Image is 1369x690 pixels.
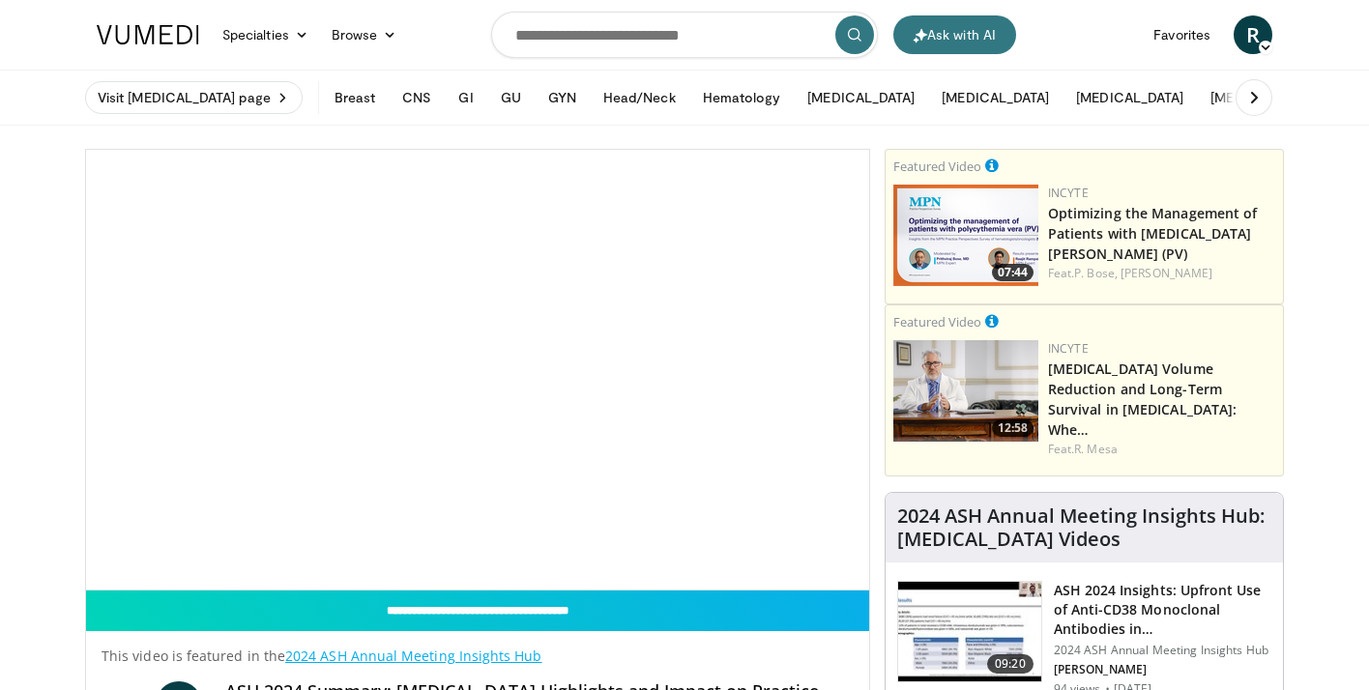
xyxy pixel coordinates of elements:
[1048,204,1258,263] a: Optimizing the Management of Patients with [MEDICAL_DATA][PERSON_NAME] (PV)
[893,340,1038,442] a: 12:58
[537,78,588,117] button: GYN
[1121,265,1212,281] a: [PERSON_NAME]
[491,12,878,58] input: Search topics, interventions
[86,150,869,590] video-js: Video Player
[1064,78,1195,117] button: [MEDICAL_DATA]
[285,647,542,665] a: 2024 ASH Annual Meeting Insights Hub
[320,15,409,54] a: Browse
[893,340,1038,442] img: 7350bff6-2067-41fe-9408-af54c6d3e836.png.150x105_q85_crop-smart_upscale.png
[893,15,1016,54] button: Ask with AI
[893,313,981,331] small: Featured Video
[1199,78,1329,117] button: [MEDICAL_DATA]
[211,15,320,54] a: Specialties
[893,185,1038,286] img: b6962518-674a-496f-9814-4152d3874ecc.png.150x105_q85_crop-smart_upscale.png
[992,419,1034,437] span: 12:58
[897,504,1271,551] h4: 2024 ASH Annual Meeting Insights Hub: [MEDICAL_DATA] Videos
[1054,581,1271,639] h3: ASH 2024 Insights: Upfront Use of Anti-CD38 Monoclonal Antibodies in…
[1074,441,1118,457] a: R. Mesa
[97,25,199,44] img: VuMedi Logo
[323,78,387,117] button: Breast
[489,78,533,117] button: GU
[1142,15,1222,54] a: Favorites
[898,582,1041,682] img: 441c21fb-ebed-47af-9f3e-685191ae36fa.150x105_q85_crop-smart_upscale.jpg
[1048,185,1089,201] a: Incyte
[893,185,1038,286] a: 07:44
[992,264,1034,281] span: 07:44
[893,158,981,175] small: Featured Video
[1234,15,1272,54] a: R
[102,647,854,666] p: This video is featured in the
[1048,441,1275,458] div: Feat.
[1074,265,1118,281] a: P. Bose,
[592,78,687,117] button: Head/Neck
[1048,359,1238,439] a: [MEDICAL_DATA] Volume Reduction and Long-Term Survival in [MEDICAL_DATA]: Whe…
[1054,662,1271,677] p: [PERSON_NAME]
[691,78,793,117] button: Hematology
[85,81,303,114] a: Visit [MEDICAL_DATA] page
[447,78,484,117] button: GI
[1054,643,1271,658] p: 2024 ASH Annual Meeting Insights Hub
[1048,340,1089,357] a: Incyte
[987,654,1034,674] span: 09:20
[391,78,443,117] button: CNS
[796,78,926,117] button: [MEDICAL_DATA]
[930,78,1061,117] button: [MEDICAL_DATA]
[1048,265,1275,282] div: Feat.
